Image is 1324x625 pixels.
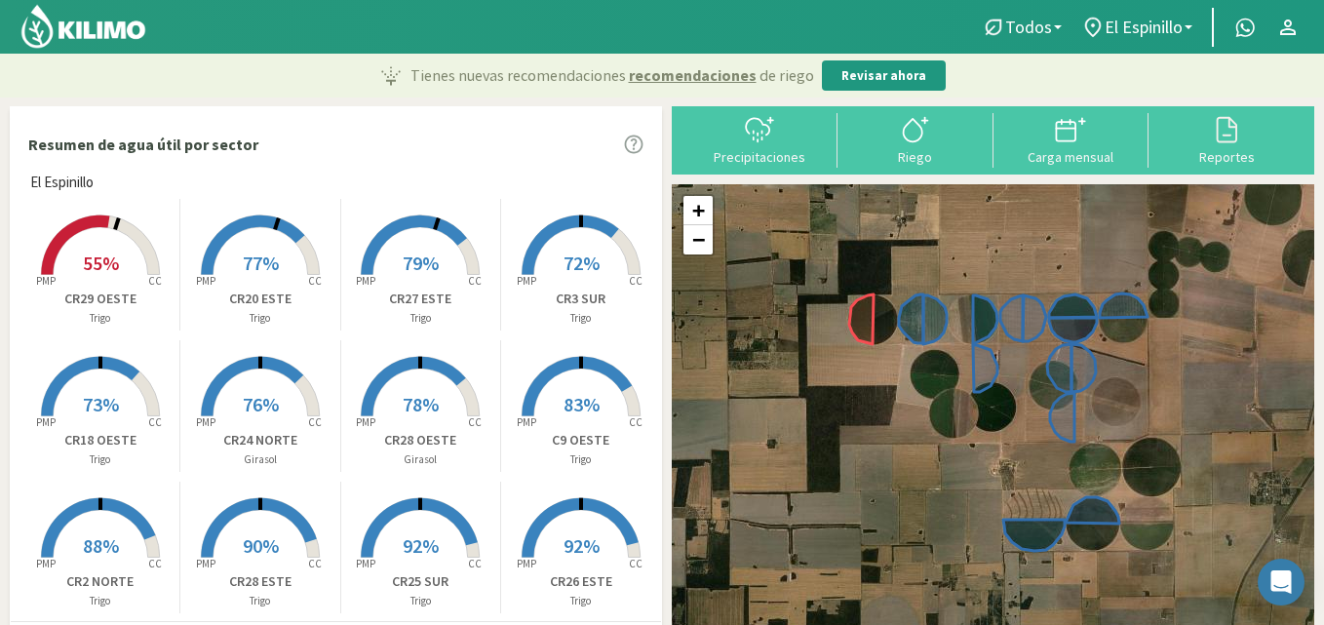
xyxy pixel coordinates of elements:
span: 73% [83,392,119,416]
p: CR18 OESTE [20,430,179,450]
span: 88% [83,533,119,558]
p: CR24 NORTE [180,430,339,450]
p: CR3 SUR [501,289,661,309]
div: Precipitaciones [687,150,832,164]
button: Riego [837,113,993,165]
tspan: PMP [196,274,215,288]
tspan: CC [468,557,482,570]
tspan: CC [308,274,322,288]
p: CR27 ESTE [341,289,500,309]
span: El Espinillo [30,172,94,194]
p: CR28 OESTE [341,430,500,450]
tspan: PMP [356,415,375,429]
button: Reportes [1149,113,1305,165]
tspan: CC [308,415,322,429]
span: de riego [759,63,814,87]
tspan: CC [629,557,643,570]
p: Trigo [501,593,661,609]
span: 76% [243,392,279,416]
p: Trigo [341,593,500,609]
p: Trigo [180,310,339,327]
span: 90% [243,533,279,558]
p: Resumen de agua útil por sector [28,133,258,156]
p: Girasol [180,451,339,468]
tspan: CC [468,415,482,429]
span: 79% [403,251,439,275]
div: Reportes [1154,150,1299,164]
button: Precipitaciones [681,113,837,165]
span: 77% [243,251,279,275]
tspan: PMP [517,274,536,288]
tspan: CC [148,415,162,429]
p: Trigo [501,451,661,468]
p: Girasol [341,451,500,468]
tspan: PMP [196,557,215,570]
tspan: PMP [517,415,536,429]
span: Todos [1005,17,1052,37]
div: Open Intercom Messenger [1258,559,1305,605]
p: Revisar ahora [841,66,926,86]
a: Zoom out [683,225,713,254]
img: Kilimo [19,3,147,50]
tspan: CC [468,274,482,288]
tspan: CC [629,274,643,288]
span: 72% [564,251,600,275]
p: C9 OESTE [501,430,661,450]
span: 55% [83,251,119,275]
p: Trigo [501,310,661,327]
tspan: PMP [356,274,375,288]
tspan: CC [148,557,162,570]
a: Zoom in [683,196,713,225]
p: CR29 OESTE [20,289,179,309]
span: 92% [403,533,439,558]
div: Carga mensual [999,150,1144,164]
span: 78% [403,392,439,416]
tspan: PMP [196,415,215,429]
p: CR2 NORTE [20,571,179,592]
button: Carga mensual [993,113,1149,165]
p: Trigo [20,310,179,327]
p: Trigo [341,310,500,327]
span: El Espinillo [1105,17,1183,37]
tspan: CC [629,415,643,429]
div: Riego [843,150,988,164]
p: Tienes nuevas recomendaciones [410,63,814,87]
p: Trigo [20,593,179,609]
tspan: PMP [35,274,55,288]
span: 92% [564,533,600,558]
span: recomendaciones [629,63,757,87]
tspan: PMP [35,557,55,570]
span: 83% [564,392,600,416]
p: Trigo [180,593,339,609]
tspan: CC [148,274,162,288]
p: Trigo [20,451,179,468]
button: Revisar ahora [822,60,946,92]
p: CR26 ESTE [501,571,661,592]
tspan: PMP [356,557,375,570]
p: CR25 SUR [341,571,500,592]
p: CR28 ESTE [180,571,339,592]
tspan: PMP [517,557,536,570]
tspan: PMP [35,415,55,429]
tspan: CC [308,557,322,570]
p: CR20 ESTE [180,289,339,309]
